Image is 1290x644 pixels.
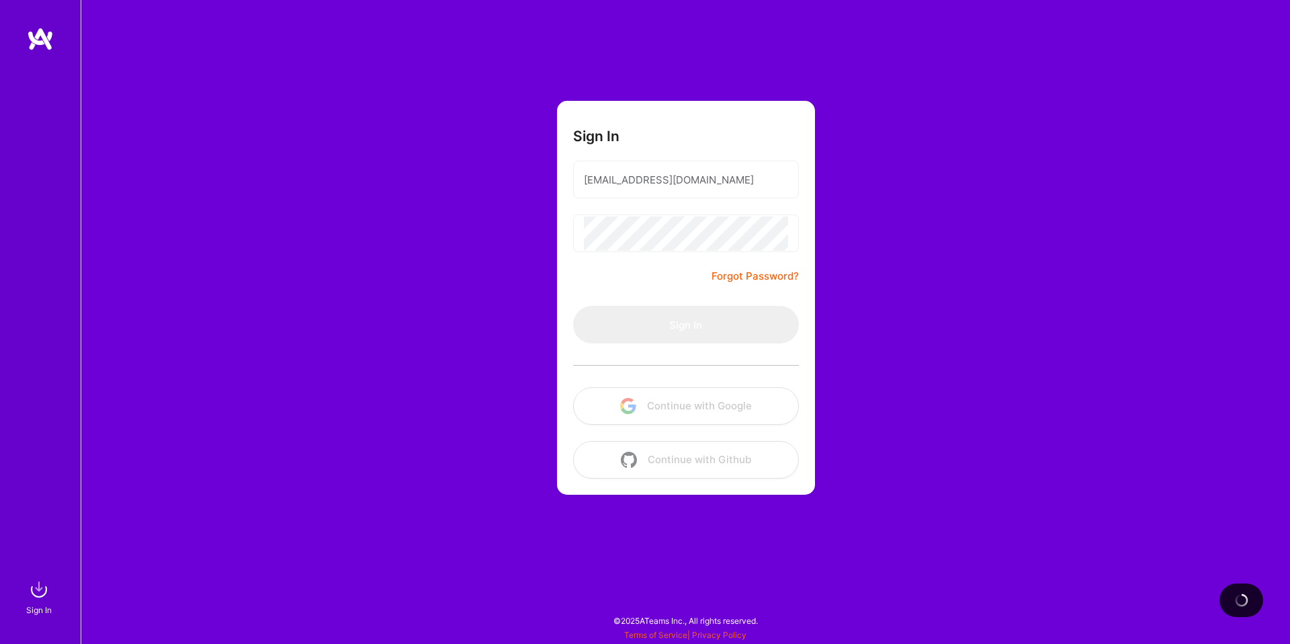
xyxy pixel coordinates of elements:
[712,268,799,284] a: Forgot Password?
[573,387,799,425] button: Continue with Google
[621,452,637,468] img: icon
[26,603,52,617] div: Sign In
[27,27,54,51] img: logo
[624,630,746,640] span: |
[1234,592,1250,608] img: loading
[28,576,52,617] a: sign inSign In
[81,604,1290,637] div: © 2025 ATeams Inc., All rights reserved.
[584,163,788,197] input: Email...
[573,128,619,145] h3: Sign In
[26,576,52,603] img: sign in
[573,441,799,479] button: Continue with Github
[624,630,687,640] a: Terms of Service
[620,398,636,414] img: icon
[692,630,746,640] a: Privacy Policy
[573,306,799,344] button: Sign In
